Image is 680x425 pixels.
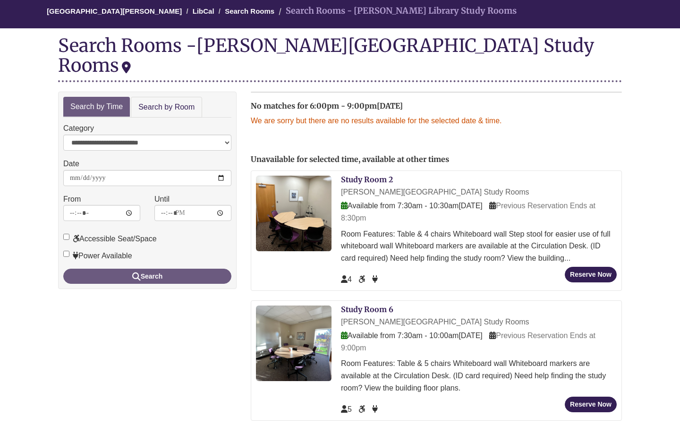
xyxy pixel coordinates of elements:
[341,331,595,352] span: Previous Reservation Ends at 9:00pm
[63,97,130,117] a: Search by Time
[63,193,81,205] label: From
[256,306,331,381] img: Study Room 6
[63,158,79,170] label: Date
[341,405,352,413] span: The capacity of this space
[276,4,517,18] li: Search Rooms - [PERSON_NAME] Library Study Rooms
[193,7,214,15] a: LibCal
[251,102,622,110] h2: No matches for 6:00pm - 9:00pm[DATE]
[341,331,483,340] span: Available from 7:30am - 10:00am[DATE]
[63,269,231,284] button: Search
[47,7,182,15] a: [GEOGRAPHIC_DATA][PERSON_NAME]
[63,122,94,135] label: Category
[341,228,617,264] div: Room Features: Table & 4 chairs Whiteboard wall Step stool for easier use of full whiteboard wall...
[565,397,617,412] button: Reserve Now
[58,34,594,76] div: [PERSON_NAME][GEOGRAPHIC_DATA] Study Rooms
[63,233,157,245] label: Accessible Seat/Space
[341,357,617,394] div: Room Features: Table & 5 chairs Whiteboard wall Whiteboard markers are available at the Circulati...
[63,251,69,257] input: Power Available
[63,250,132,262] label: Power Available
[341,316,617,328] div: [PERSON_NAME][GEOGRAPHIC_DATA] Study Rooms
[341,275,352,283] span: The capacity of this space
[341,202,483,210] span: Available from 7:30am - 10:30am[DATE]
[372,275,378,283] span: Power Available
[225,7,274,15] a: Search Rooms
[358,405,367,413] span: Accessible Seat/Space
[358,275,367,283] span: Accessible Seat/Space
[251,155,622,164] h2: Unavailable for selected time, available at other times
[341,186,617,198] div: [PERSON_NAME][GEOGRAPHIC_DATA] Study Rooms
[154,193,170,205] label: Until
[341,305,393,314] a: Study Room 6
[251,115,622,127] p: We are sorry but there are no results available for the selected date & time.
[565,267,617,282] button: Reserve Now
[372,405,378,413] span: Power Available
[131,97,202,118] a: Search by Room
[341,175,393,184] a: Study Room 2
[256,176,331,251] img: Study Room 2
[58,35,622,82] div: Search Rooms -
[63,234,69,240] input: Accessible Seat/Space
